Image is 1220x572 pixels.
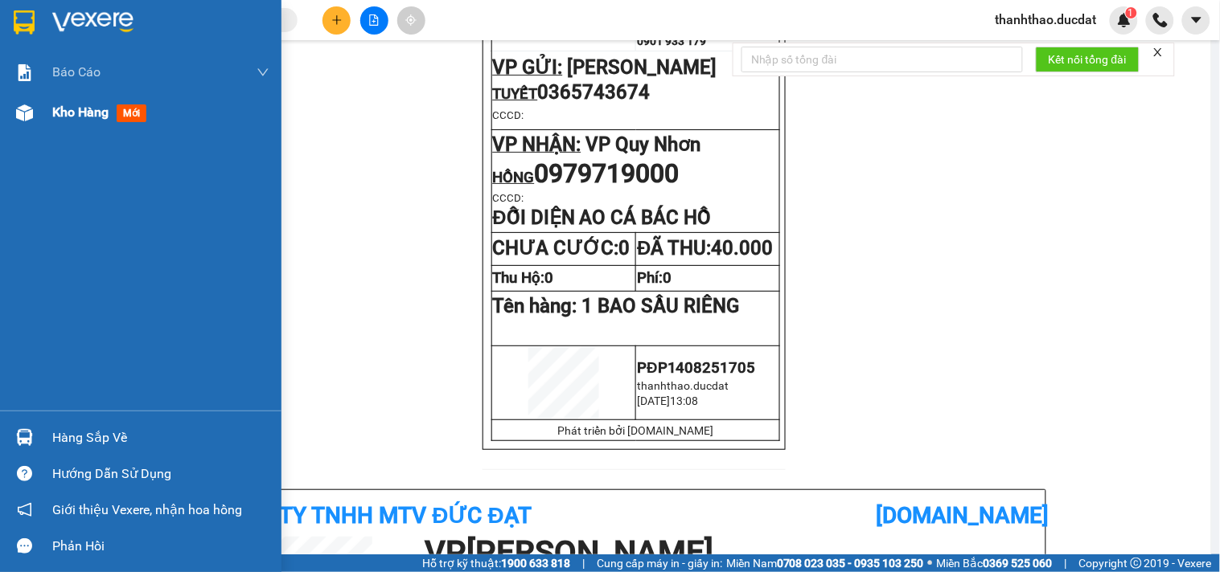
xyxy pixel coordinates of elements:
[493,192,524,204] span: CCCD:
[1049,51,1127,68] span: Kết nối tổng đài
[104,45,233,76] strong: 0901 900 568
[1153,13,1168,27] img: phone-icon
[777,557,924,570] strong: 0708 023 035 - 0935 103 250
[582,554,585,572] span: |
[422,554,570,572] span: Hỗ trợ kỹ thuật:
[984,557,1053,570] strong: 0369 525 060
[637,394,670,407] span: [DATE]
[322,6,351,35] button: plus
[493,109,524,121] span: CCCD:
[52,104,109,120] span: Kho hàng
[637,35,706,47] strong: 0901 933 179
[17,502,32,517] span: notification
[52,426,269,450] div: Hàng sắp về
[876,502,1050,529] b: [DOMAIN_NAME]
[1131,558,1142,569] span: copyright
[663,269,672,287] span: 0
[52,462,269,486] div: Hướng dẫn sử dụng
[104,78,183,93] strong: 0901 933 179
[619,237,631,259] span: 0
[44,15,200,38] span: ĐỨC ĐẠT GIA LAI
[1189,13,1204,27] span: caret-down
[545,269,554,287] span: 0
[1152,47,1164,58] span: close
[10,45,88,76] strong: 0931 600 979
[937,554,1053,572] span: Miền Bắc
[17,466,32,481] span: question-circle
[10,45,59,60] strong: Sài Gòn:
[16,64,33,81] img: solution-icon
[331,14,343,26] span: plus
[726,554,924,572] span: Miền Nam
[1117,13,1132,27] img: icon-new-feature
[16,429,33,446] img: warehouse-icon
[670,394,698,407] span: 13:08
[265,502,532,529] b: CTy TNHH MTV ĐỨC ĐẠT
[983,10,1110,30] span: thanhthao.ducdat
[493,169,535,186] span: HỒNG
[637,379,729,392] span: thanhthao.ducdat
[491,420,780,441] td: Phát triển bởi [DOMAIN_NAME]
[1128,7,1134,18] span: 1
[52,62,101,82] span: Báo cáo
[257,66,269,79] span: down
[637,237,773,259] strong: ĐÃ THU:
[493,295,740,317] span: Tên hàng:
[637,269,672,287] strong: Phí:
[928,560,933,566] span: ⚪️
[493,133,581,156] span: VP NHẬN:
[52,534,269,558] div: Phản hồi
[10,78,89,93] strong: 0901 936 968
[16,104,33,121] img: warehouse-icon
[586,133,701,156] span: VP Quy Nhơn
[493,206,712,229] span: ĐỐI DIỆN AO CÁ BÁC HỒ
[360,6,388,35] button: file-add
[1036,47,1140,72] button: Kết nối tổng đài
[741,47,1023,72] input: Nhập số tổng đài
[582,295,740,317] span: 1 BAO SẦU RIÊNG
[535,158,680,189] span: 0979719000
[368,14,380,26] span: file-add
[1065,554,1067,572] span: |
[637,359,755,377] span: PĐP1408251705
[117,104,146,122] span: mới
[493,85,538,103] span: TUYẾT
[568,56,717,79] span: [PERSON_NAME]
[493,237,631,259] strong: CHƯA CƯỚC:
[52,500,242,520] span: Giới thiệu Vexere, nhận hoa hồng
[397,6,425,35] button: aim
[597,554,722,572] span: Cung cấp máy in - giấy in:
[1182,6,1210,35] button: caret-down
[538,81,651,104] span: 0365743674
[493,56,563,79] span: VP GỬI:
[493,269,554,287] strong: Thu Hộ:
[425,537,1029,569] h1: VP [PERSON_NAME]
[104,45,204,60] strong: [PERSON_NAME]:
[501,557,570,570] strong: 1900 633 818
[10,100,80,123] span: VP GỬI:
[14,10,35,35] img: logo-vxr
[1126,7,1137,18] sup: 1
[405,14,417,26] span: aim
[712,237,774,259] span: 40.000
[17,538,32,554] span: message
